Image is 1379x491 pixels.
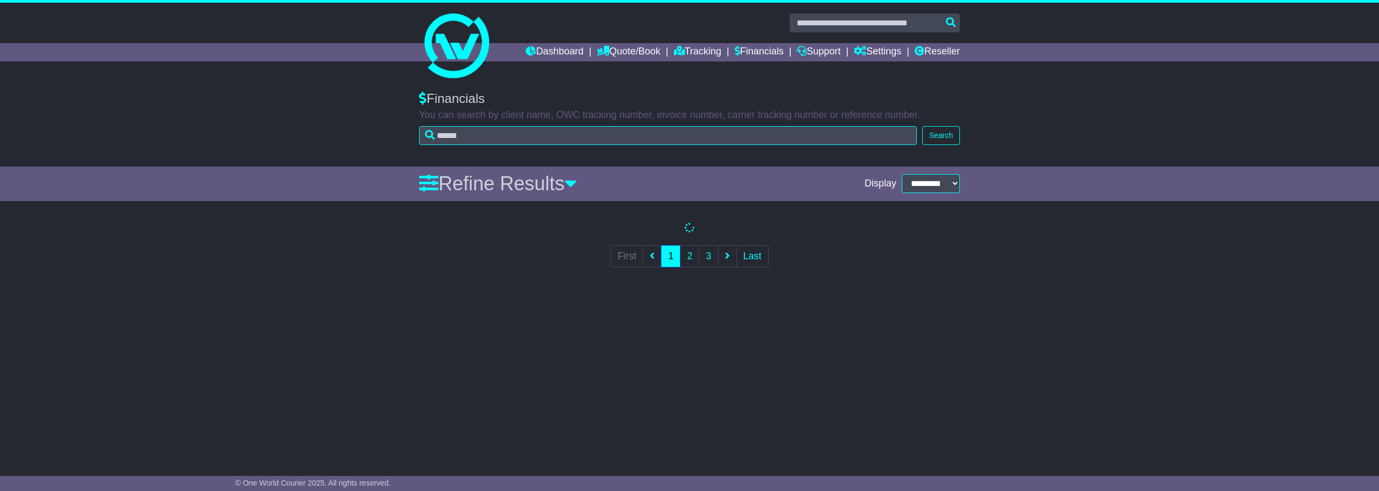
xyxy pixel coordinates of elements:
[419,91,960,107] div: Financials
[661,245,680,267] a: 1
[419,172,577,195] a: Refine Results
[797,43,840,61] a: Support
[235,479,391,487] span: © One World Courier 2025. All rights reserved.
[915,43,960,61] a: Reseller
[674,43,721,61] a: Tracking
[922,126,960,145] button: Search
[680,245,699,267] a: 2
[597,43,660,61] a: Quote/Book
[419,109,960,121] p: You can search by client name, OWC tracking number, invoice number, carrier tracking number or re...
[736,245,769,267] a: Last
[735,43,784,61] a: Financials
[854,43,901,61] a: Settings
[526,43,583,61] a: Dashboard
[865,178,896,190] span: Display
[699,245,718,267] a: 3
